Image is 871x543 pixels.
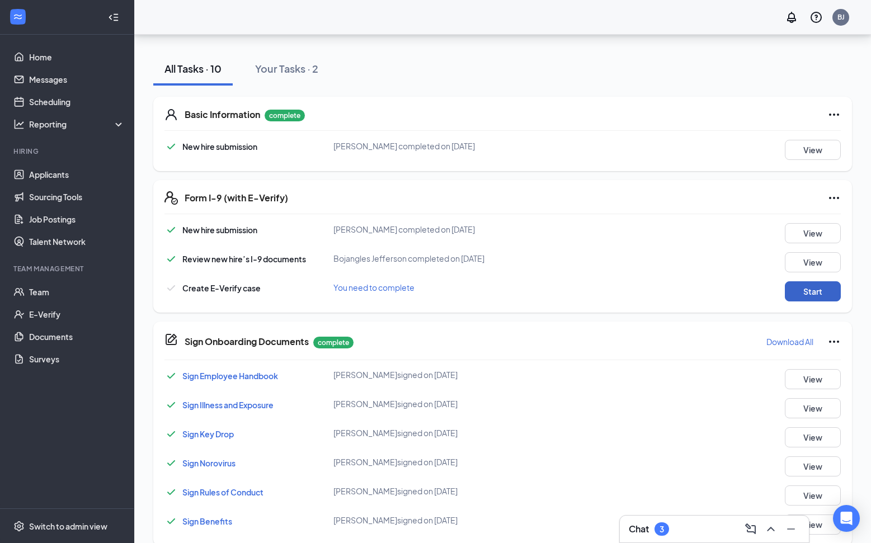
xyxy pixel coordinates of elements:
[12,11,23,22] svg: WorkstreamLogo
[785,485,841,506] button: View
[29,119,125,130] div: Reporting
[29,208,125,230] a: Job Postings
[164,485,178,499] svg: Checkmark
[313,337,354,348] p: complete
[333,224,475,234] span: [PERSON_NAME] completed on [DATE]
[333,141,475,151] span: [PERSON_NAME] completed on [DATE]
[164,140,178,153] svg: Checkmark
[29,230,125,253] a: Talent Network
[785,252,841,272] button: View
[785,223,841,243] button: View
[29,68,125,91] a: Messages
[164,369,178,383] svg: Checkmark
[182,516,232,526] a: Sign Benefits
[164,62,222,75] div: All Tasks · 10
[827,108,841,121] svg: Ellipses
[785,514,841,535] button: View
[164,108,178,121] svg: User
[785,140,841,160] button: View
[764,522,778,536] svg: ChevronUp
[766,336,813,347] p: Download All
[255,62,318,75] div: Your Tasks · 2
[333,514,559,526] div: [PERSON_NAME] signed on [DATE]
[742,520,760,538] button: ComposeMessage
[766,333,814,351] button: Download All
[333,253,484,263] span: Bojangles Jefferson completed on [DATE]
[29,163,125,186] a: Applicants
[782,520,800,538] button: Minimize
[827,191,841,205] svg: Ellipses
[185,336,309,348] h5: Sign Onboarding Documents
[837,12,845,22] div: BJ
[182,283,261,293] span: Create E-Verify case
[182,400,274,410] a: Sign Illness and Exposure
[182,487,263,497] a: Sign Rules of Conduct
[29,521,107,532] div: Switch to admin view
[785,11,798,24] svg: Notifications
[164,223,178,237] svg: Checkmark
[833,505,860,532] div: Open Intercom Messenger
[660,525,664,534] div: 3
[629,523,649,535] h3: Chat
[744,522,757,536] svg: ComposeMessage
[13,147,123,156] div: Hiring
[108,12,119,23] svg: Collapse
[164,252,178,266] svg: Checkmark
[29,46,125,68] a: Home
[333,369,559,380] div: [PERSON_NAME] signed on [DATE]
[809,11,823,24] svg: QuestionInfo
[164,281,178,295] svg: Checkmark
[13,521,25,532] svg: Settings
[29,325,125,348] a: Documents
[333,398,559,409] div: [PERSON_NAME] signed on [DATE]
[29,348,125,370] a: Surveys
[13,264,123,273] div: Team Management
[182,225,257,235] span: New hire submission
[182,429,234,439] a: Sign Key Drop
[182,254,306,264] span: Review new hire’s I-9 documents
[29,303,125,325] a: E-Verify
[182,141,257,152] span: New hire submission
[785,281,841,301] button: Start
[29,91,125,113] a: Scheduling
[785,456,841,476] button: View
[164,456,178,470] svg: Checkmark
[164,333,178,346] svg: CompanyDocumentIcon
[265,110,305,121] p: complete
[784,522,798,536] svg: Minimize
[164,514,178,528] svg: Checkmark
[164,427,178,441] svg: Checkmark
[164,191,178,205] svg: FormI9EVerifyIcon
[13,119,25,130] svg: Analysis
[785,398,841,418] button: View
[29,281,125,303] a: Team
[164,398,178,412] svg: Checkmark
[185,192,288,204] h5: Form I-9 (with E-Verify)
[29,186,125,208] a: Sourcing Tools
[333,282,415,292] span: You need to complete
[333,485,559,497] div: [PERSON_NAME] signed on [DATE]
[185,108,260,121] h5: Basic Information
[182,371,278,381] a: Sign Employee Handbook
[785,427,841,447] button: View
[333,427,559,438] div: [PERSON_NAME] signed on [DATE]
[762,520,780,538] button: ChevronUp
[827,335,841,348] svg: Ellipses
[182,458,236,468] a: Sign Norovirus
[333,456,559,468] div: [PERSON_NAME] signed on [DATE]
[785,369,841,389] button: View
